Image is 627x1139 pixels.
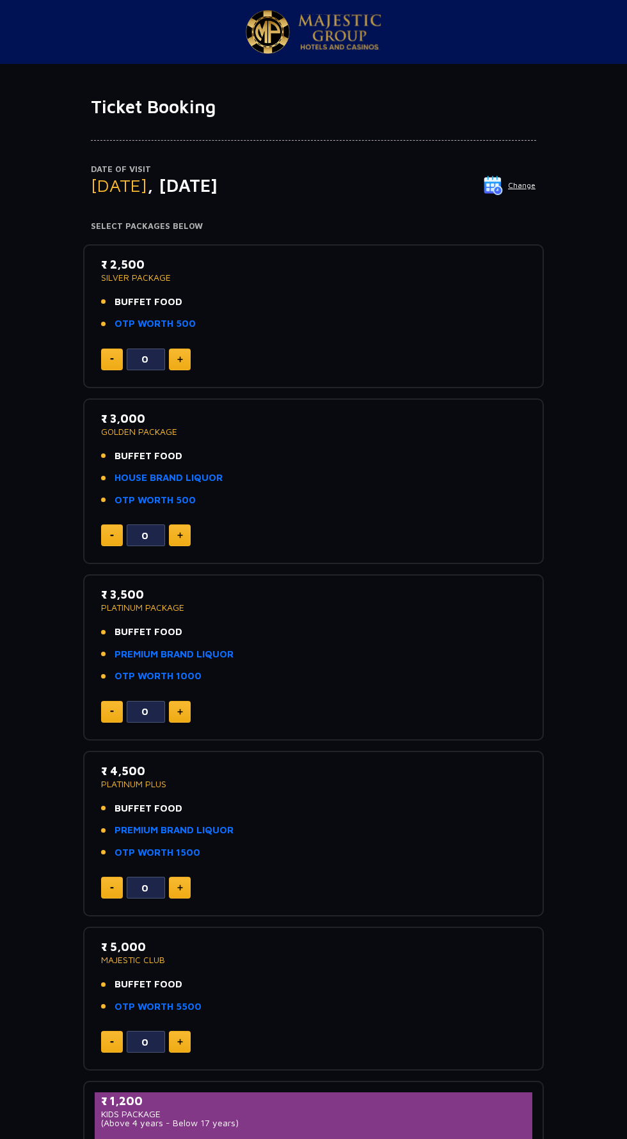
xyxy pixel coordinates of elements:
p: KIDS PACKAGE [101,1110,526,1119]
p: ₹ 2,500 [101,256,526,273]
span: BUFFET FOOD [115,449,182,464]
p: SILVER PACKAGE [101,273,526,282]
img: minus [110,358,114,360]
img: plus [177,1039,183,1045]
img: minus [110,1041,114,1043]
span: BUFFET FOOD [115,801,182,816]
a: OTP WORTH 1000 [115,669,202,684]
img: Majestic Pride [246,10,290,54]
img: plus [177,884,183,891]
p: ₹ 1,200 [101,1092,526,1110]
img: Majestic Pride [298,14,381,50]
h4: Select Packages Below [91,221,536,232]
p: GOLDEN PACKAGE [101,427,526,436]
a: PREMIUM BRAND LIQUOR [115,647,234,662]
img: minus [110,887,114,889]
a: OTP WORTH 500 [115,493,196,508]
p: ₹ 3,000 [101,410,526,427]
span: , [DATE] [147,175,218,196]
span: BUFFET FOOD [115,625,182,640]
img: plus [177,532,183,538]
a: OTP WORTH 1500 [115,845,200,860]
p: ₹ 4,500 [101,762,526,780]
img: minus [110,535,114,537]
p: ₹ 3,500 [101,586,526,603]
p: PLATINUM PACKAGE [101,603,526,612]
p: PLATINUM PLUS [101,780,526,789]
img: plus [177,356,183,363]
p: (Above 4 years - Below 17 years) [101,1119,526,1127]
h1: Ticket Booking [91,96,536,118]
a: PREMIUM BRAND LIQUOR [115,823,234,838]
a: HOUSE BRAND LIQUOR [115,471,223,485]
span: BUFFET FOOD [115,295,182,310]
a: OTP WORTH 500 [115,317,196,331]
img: plus [177,709,183,715]
p: MAJESTIC CLUB [101,955,526,964]
span: [DATE] [91,175,147,196]
img: minus [110,711,114,712]
span: BUFFET FOOD [115,977,182,992]
a: OTP WORTH 5500 [115,1000,202,1014]
button: Change [483,175,536,196]
p: Date of Visit [91,163,536,176]
p: ₹ 5,000 [101,938,526,955]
